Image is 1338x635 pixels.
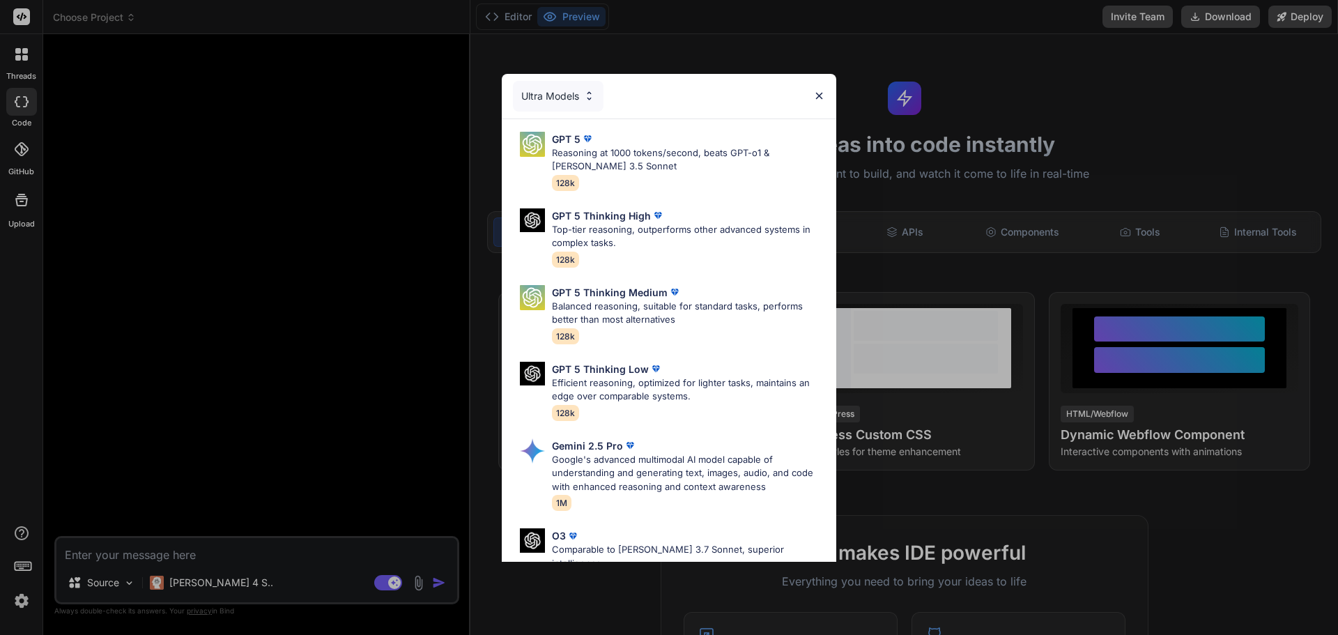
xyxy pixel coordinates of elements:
p: Efficient reasoning, optimized for lighter tasks, maintains an edge over comparable systems. [552,376,825,404]
img: Pick Models [520,285,545,310]
p: Balanced reasoning, suitable for standard tasks, performs better than most alternatives [552,300,825,327]
img: close [813,90,825,102]
img: Pick Models [520,362,545,386]
p: Reasoning at 1000 tokens/second, beats GPT-o1 & [PERSON_NAME] 3.5 Sonnet [552,146,825,174]
img: Pick Models [520,438,545,464]
p: Top-tier reasoning, outperforms other advanced systems in complex tasks. [552,223,825,250]
span: 1M [552,495,571,511]
p: GPT 5 Thinking Medium [552,285,668,300]
p: GPT 5 Thinking High [552,208,651,223]
p: GPT 5 [552,132,580,146]
div: Ultra Models [513,81,603,112]
img: premium [623,438,637,452]
p: O3 [552,528,566,543]
img: Pick Models [520,208,545,233]
img: premium [566,529,580,543]
img: premium [580,132,594,146]
p: GPT 5 Thinking Low [552,362,649,376]
img: premium [651,208,665,222]
span: 128k [552,175,579,191]
img: premium [649,362,663,376]
img: premium [668,285,682,299]
span: 128k [552,252,579,268]
p: Gemini 2.5 Pro [552,438,623,453]
p: Google's advanced multimodal AI model capable of understanding and generating text, images, audio... [552,453,825,494]
span: 128k [552,405,579,421]
img: Pick Models [583,90,595,102]
img: Pick Models [520,528,545,553]
p: Comparable to [PERSON_NAME] 3.7 Sonnet, superior intelligence [552,543,825,570]
img: Pick Models [520,132,545,157]
span: 128k [552,328,579,344]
